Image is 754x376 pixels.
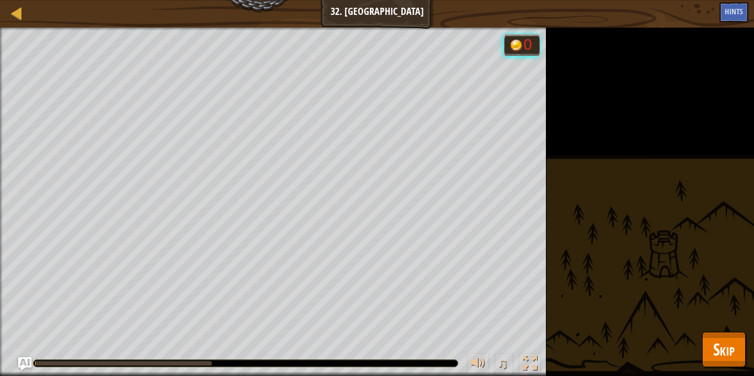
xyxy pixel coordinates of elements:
button: Ask AI [18,357,31,370]
button: Toggle fullscreen [519,353,541,376]
span: ♫ [497,355,508,372]
span: Hints [725,6,743,17]
button: Skip [702,332,746,367]
div: 0 [523,37,534,52]
span: Skip [713,338,735,361]
button: ♫ [495,353,513,376]
button: Adjust volume [467,353,489,376]
div: Team 'humans' has 0 gold. [504,34,540,56]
